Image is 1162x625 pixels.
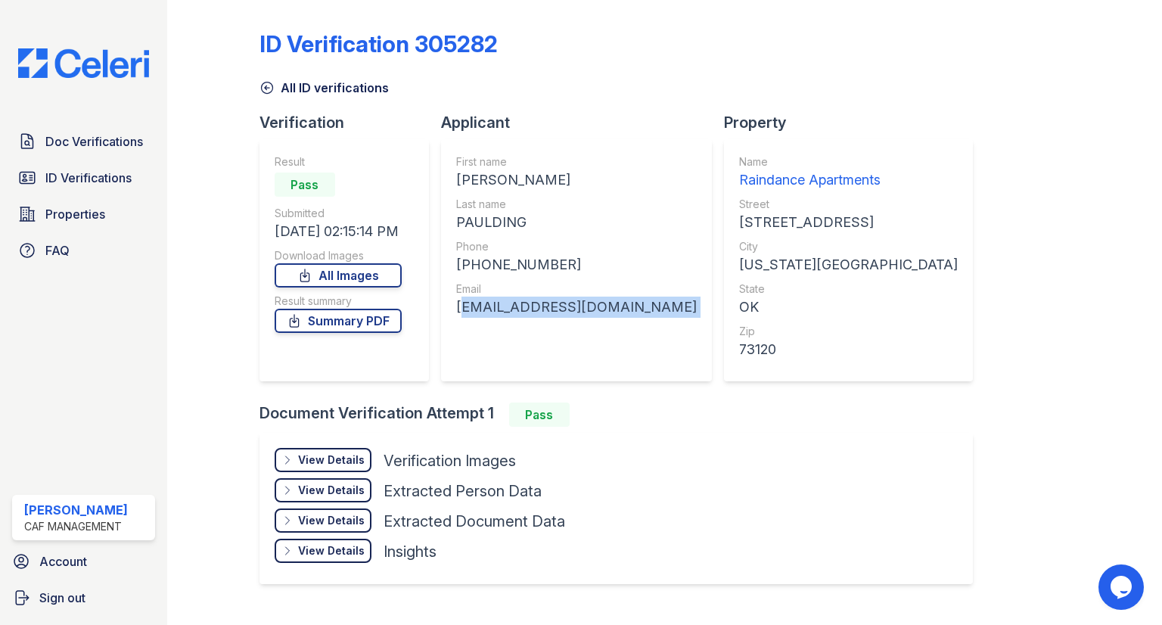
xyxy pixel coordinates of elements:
[384,450,516,471] div: Verification Images
[384,480,542,502] div: Extracted Person Data
[724,112,985,133] div: Property
[6,583,161,613] a: Sign out
[456,281,697,297] div: Email
[12,235,155,266] a: FAQ
[298,543,365,558] div: View Details
[739,281,958,297] div: State
[1098,564,1147,610] iframe: chat widget
[275,221,402,242] div: [DATE] 02:15:14 PM
[6,546,161,577] a: Account
[275,206,402,221] div: Submitted
[45,205,105,223] span: Properties
[24,501,128,519] div: [PERSON_NAME]
[456,212,697,233] div: PAULDING
[45,241,70,260] span: FAQ
[12,199,155,229] a: Properties
[456,169,697,191] div: [PERSON_NAME]
[275,294,402,309] div: Result summary
[456,154,697,169] div: First name
[24,519,128,534] div: CAF Management
[384,511,565,532] div: Extracted Document Data
[456,239,697,254] div: Phone
[739,212,958,233] div: [STREET_ADDRESS]
[275,309,402,333] a: Summary PDF
[739,154,958,191] a: Name Raindance Apartments
[298,483,365,498] div: View Details
[739,297,958,318] div: OK
[275,263,402,288] a: All Images
[739,339,958,360] div: 73120
[739,169,958,191] div: Raindance Apartments
[456,297,697,318] div: [EMAIL_ADDRESS][DOMAIN_NAME]
[6,48,161,78] img: CE_Logo_Blue-a8612792a0a2168367f1c8372b55b34899dd931a85d93a1a3d3e32e68fde9ad4.png
[259,79,389,97] a: All ID verifications
[12,126,155,157] a: Doc Verifications
[275,248,402,263] div: Download Images
[298,452,365,468] div: View Details
[441,112,724,133] div: Applicant
[45,132,143,151] span: Doc Verifications
[739,324,958,339] div: Zip
[259,112,441,133] div: Verification
[739,254,958,275] div: [US_STATE][GEOGRAPHIC_DATA]
[456,254,697,275] div: [PHONE_NUMBER]
[456,197,697,212] div: Last name
[384,541,437,562] div: Insights
[12,163,155,193] a: ID Verifications
[39,552,87,571] span: Account
[739,197,958,212] div: Street
[45,169,132,187] span: ID Verifications
[739,239,958,254] div: City
[509,403,570,427] div: Pass
[739,154,958,169] div: Name
[259,30,498,58] div: ID Verification 305282
[39,589,85,607] span: Sign out
[275,173,335,197] div: Pass
[298,513,365,528] div: View Details
[259,403,985,427] div: Document Verification Attempt 1
[275,154,402,169] div: Result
